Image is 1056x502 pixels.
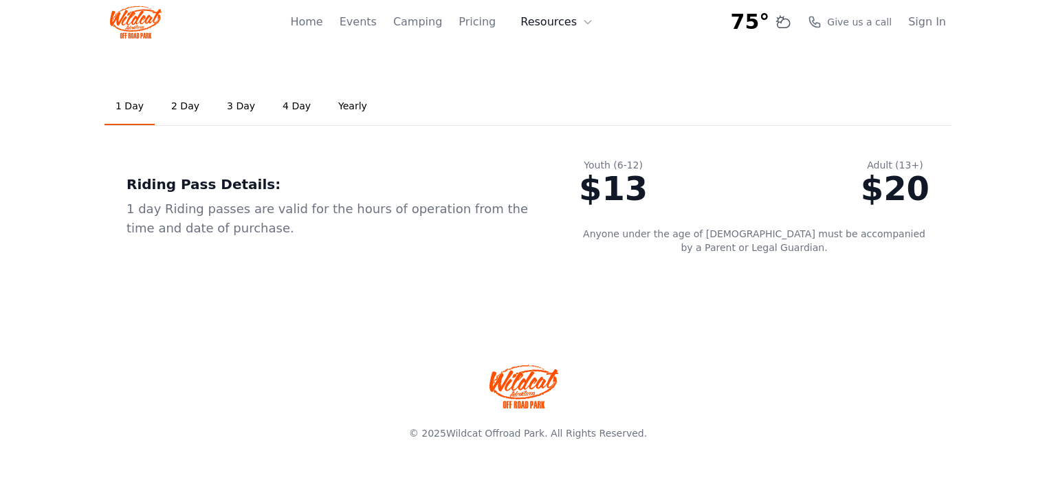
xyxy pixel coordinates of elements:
[827,15,892,29] span: Give us a call
[579,158,648,172] div: Youth (6-12)
[216,88,266,125] a: 3 Day
[110,6,162,39] img: Wildcat Logo
[327,88,378,125] a: Yearly
[861,158,929,172] div: Adult (13+)
[446,428,544,439] a: Wildcat Offroad Park
[126,175,535,194] div: Riding Pass Details:
[272,88,322,125] a: 4 Day
[459,14,496,30] a: Pricing
[808,15,892,29] a: Give us a call
[908,14,946,30] a: Sign In
[104,88,155,125] a: 1 Day
[512,8,602,36] button: Resources
[579,172,648,205] div: $13
[160,88,210,125] a: 2 Day
[861,172,929,205] div: $20
[340,14,377,30] a: Events
[731,10,770,34] span: 75°
[409,428,647,439] span: © 2025 . All Rights Reserved.
[290,14,322,30] a: Home
[579,227,929,254] p: Anyone under the age of [DEMOGRAPHIC_DATA] must be accompanied by a Parent or Legal Guardian.
[126,199,535,238] div: 1 day Riding passes are valid for the hours of operation from the time and date of purchase.
[489,364,558,408] img: Wildcat Offroad park
[393,14,442,30] a: Camping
